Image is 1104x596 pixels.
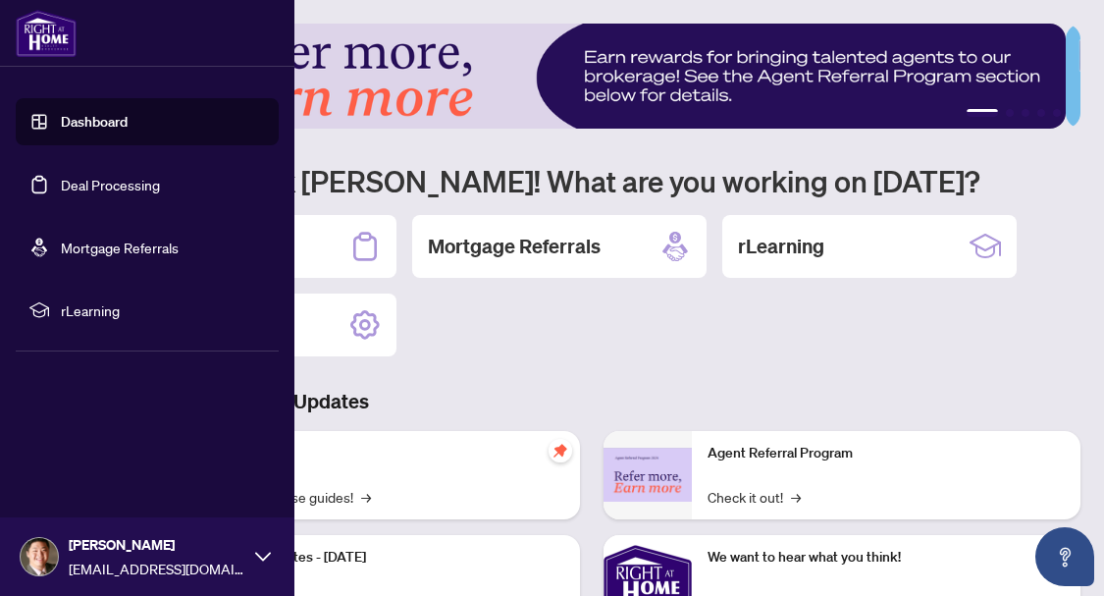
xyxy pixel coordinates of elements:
[21,538,58,575] img: Profile Icon
[69,558,245,579] span: [EMAIL_ADDRESS][DOMAIN_NAME]
[738,233,824,260] h2: rLearning
[604,448,692,502] img: Agent Referral Program
[708,486,801,508] a: Check it out!→
[361,486,371,508] span: →
[102,388,1080,415] h3: Brokerage & Industry Updates
[206,547,564,569] p: Platform Updates - [DATE]
[206,443,564,464] p: Self-Help
[102,162,1080,199] h1: Welcome back [PERSON_NAME]! What are you working on [DATE]?
[61,299,265,321] span: rLearning
[549,439,572,462] span: pushpin
[708,547,1066,569] p: We want to hear what you think!
[61,113,128,131] a: Dashboard
[428,233,601,260] h2: Mortgage Referrals
[69,534,245,556] span: [PERSON_NAME]
[708,443,1066,464] p: Agent Referral Program
[967,109,998,117] button: 1
[1035,527,1094,586] button: Open asap
[1006,109,1014,117] button: 2
[1022,109,1029,117] button: 3
[791,486,801,508] span: →
[16,10,77,57] img: logo
[61,239,179,256] a: Mortgage Referrals
[61,176,160,193] a: Deal Processing
[1037,109,1045,117] button: 4
[102,24,1066,129] img: Slide 0
[1053,109,1061,117] button: 5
